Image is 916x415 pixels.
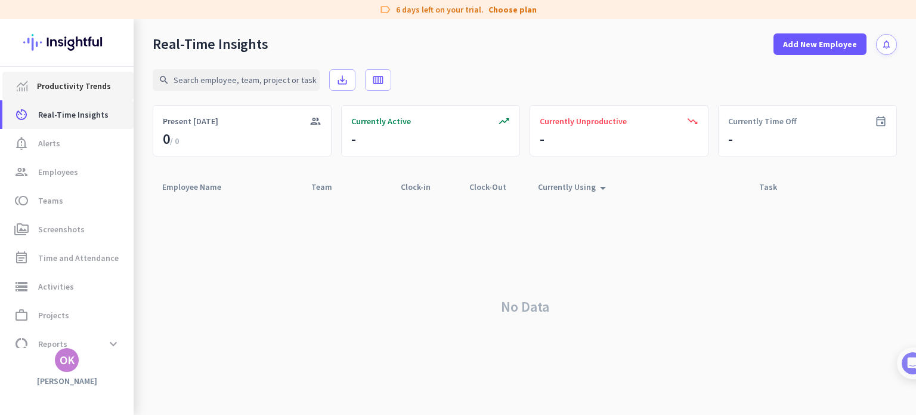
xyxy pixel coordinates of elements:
[372,74,384,86] i: calendar_view_week
[881,39,892,50] i: notifications
[2,272,134,301] a: storageActivities
[23,19,110,66] img: Insightful logo
[60,354,75,366] div: OK
[46,208,202,220] div: Add employees
[14,107,29,122] i: av_timer
[379,4,391,16] i: label
[38,251,119,265] span: Time and Attendance
[66,128,196,140] div: [PERSON_NAME] from Insightful
[12,157,42,170] p: 4 steps
[209,5,231,26] div: Close
[101,5,140,26] h1: Tasks
[14,222,29,236] i: perm_media
[46,287,161,311] button: Add your employees
[365,69,391,91] button: calendar_view_week
[38,337,67,351] span: Reports
[2,186,134,215] a: tollTeams
[2,72,134,100] a: menu-itemProductivity Trends
[875,115,887,127] i: event
[2,215,134,244] a: perm_mediaScreenshots
[310,115,321,127] i: group
[401,179,445,195] div: Clock-in
[196,361,221,370] span: Tasks
[469,179,521,195] div: Clock-Out
[2,158,134,186] a: groupEmployees
[336,74,348,86] i: save_alt
[37,79,111,93] span: Productivity Trends
[728,115,797,127] span: Currently Time Off
[42,125,61,144] img: Profile image for Tamara
[38,165,78,179] span: Employees
[17,46,222,89] div: 🎊 Welcome to Insightful! 🎊
[153,35,268,53] div: Real-Time Insights
[103,333,124,355] button: expand_more
[163,115,218,127] span: Present [DATE]
[2,301,134,330] a: work_outlineProjects
[728,130,733,149] div: -
[22,204,216,223] div: 1Add employees
[159,75,169,85] i: search
[540,115,627,127] span: Currently Unproductive
[119,331,179,379] button: Help
[773,33,867,55] button: Add New Employee
[2,100,134,129] a: av_timerReal-Time Insights
[38,308,69,322] span: Projects
[38,136,60,150] span: Alerts
[60,331,119,379] button: Messages
[596,181,610,195] i: arrow_drop_up
[163,130,179,149] div: 0
[2,330,134,358] a: data_usageReportsexpand_more
[14,136,29,150] i: notification_important
[759,179,791,195] div: Task
[2,129,134,158] a: notification_importantAlerts
[14,251,29,265] i: event_note
[498,115,510,127] i: trending_up
[38,107,109,122] span: Real-Time Insights
[170,136,179,146] span: / 0
[69,361,110,370] span: Messages
[14,279,29,294] i: storage
[17,361,42,370] span: Home
[153,69,320,91] input: Search employee, team, project or task
[311,179,346,195] div: Team
[488,4,537,16] a: Choose plan
[46,228,208,278] div: It's time to add your employees! This is crucial since Insightful will start collecting their act...
[329,69,355,91] button: save_alt
[153,198,897,415] div: No Data
[179,331,239,379] button: Tasks
[540,130,544,149] div: -
[351,115,411,127] span: Currently Active
[686,115,698,127] i: trending_down
[14,193,29,208] i: toll
[538,179,610,195] div: Currently Using
[14,337,29,351] i: data_usage
[17,89,222,118] div: You're just a few steps away from completing the essential app setup
[14,165,29,179] i: group
[38,222,85,236] span: Screenshots
[140,361,159,370] span: Help
[38,279,74,294] span: Activities
[876,34,897,55] button: notifications
[2,244,134,272] a: event_noteTime and Attendance
[351,130,356,149] div: -
[162,179,236,195] div: Employee Name
[38,193,63,208] span: Teams
[783,38,857,50] span: Add New Employee
[17,81,27,91] img: menu-item
[152,157,227,170] p: About 10 minutes
[14,308,29,322] i: work_outline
